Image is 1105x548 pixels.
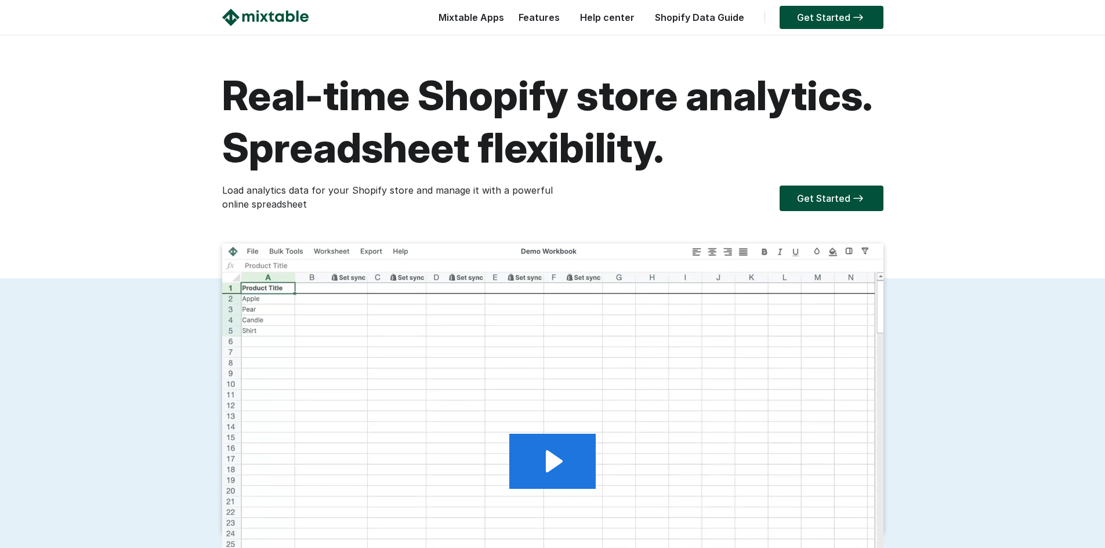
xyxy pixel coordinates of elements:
div: Mixtable Apps [433,9,504,32]
img: arrow-right.svg [850,195,866,202]
h1: Real-time Shopify store analytics. Spreadsheet flexibility. [222,70,883,174]
a: Shopify Data Guide [649,12,750,23]
a: Help center [574,12,640,23]
a: Features [513,12,566,23]
a: Get Started [780,6,883,29]
p: Load analytics data for your Shopify store and manage it with a powerful online spreadsheet [222,183,553,211]
a: Get Started [780,186,883,211]
img: Mixtable logo [222,9,309,26]
button: Play Video: 2024.11.06 - Analytics demo video for mixtable.com [509,434,595,489]
img: arrow-right.svg [850,14,866,21]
